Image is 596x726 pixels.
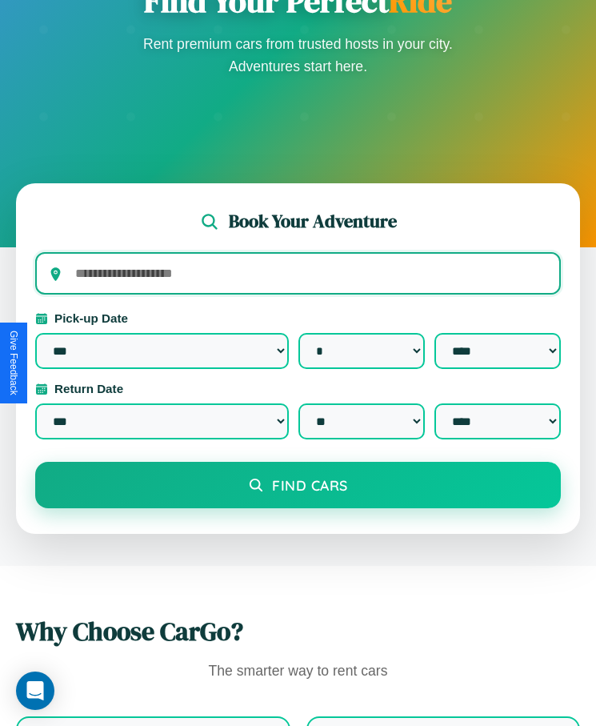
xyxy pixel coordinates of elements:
h2: Book Your Adventure [229,209,397,234]
div: Give Feedback [8,331,19,395]
p: Rent premium cars from trusted hosts in your city. Adventures start here. [138,33,458,78]
div: Open Intercom Messenger [16,672,54,710]
label: Pick-up Date [35,311,561,325]
label: Return Date [35,382,561,395]
button: Find Cars [35,462,561,508]
h2: Why Choose CarGo? [16,614,580,649]
p: The smarter way to rent cars [16,659,580,684]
